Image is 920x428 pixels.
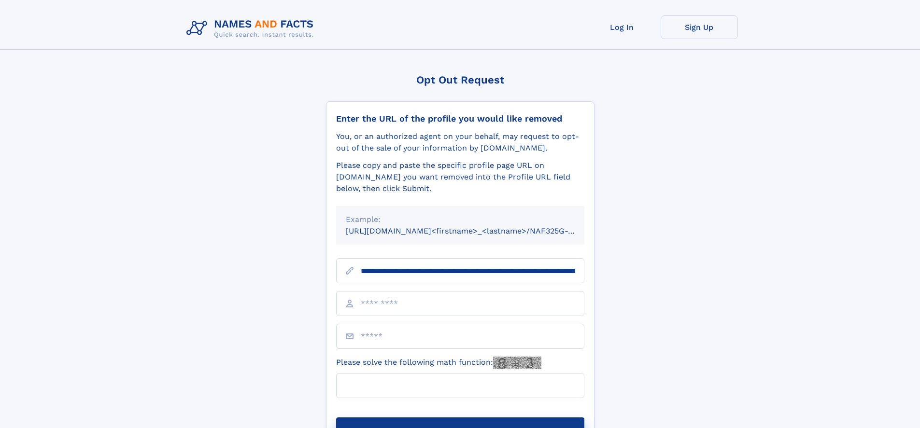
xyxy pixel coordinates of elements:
[661,15,738,39] a: Sign Up
[326,74,594,86] div: Opt Out Request
[336,357,541,369] label: Please solve the following math function:
[346,226,603,235] small: [URL][DOMAIN_NAME]<firstname>_<lastname>/NAF325G-xxxxxxxx
[183,15,322,41] img: Logo Names and Facts
[336,131,584,154] div: You, or an authorized agent on your behalf, may request to opt-out of the sale of your informatio...
[336,113,584,124] div: Enter the URL of the profile you would like removed
[583,15,661,39] a: Log In
[346,214,575,225] div: Example:
[336,160,584,194] div: Please copy and paste the specific profile page URL on [DOMAIN_NAME] you want removed into the Pr...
